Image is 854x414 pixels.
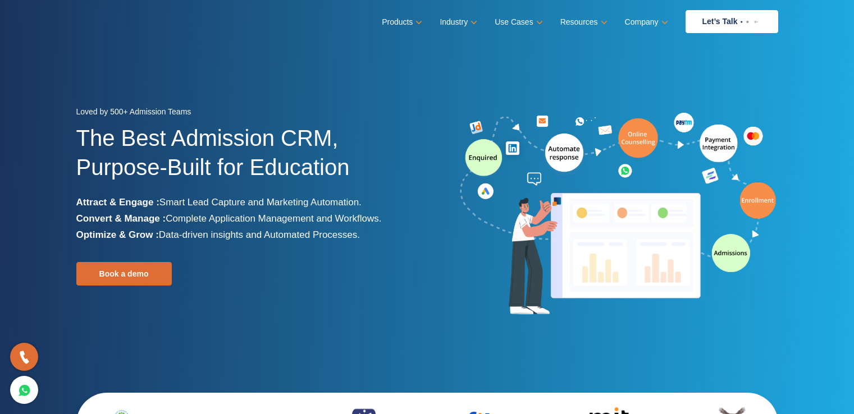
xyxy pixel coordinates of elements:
a: Products [382,14,420,30]
a: Industry [440,14,475,30]
span: Data-driven insights and Automated Processes. [159,229,360,240]
a: Company [625,14,666,30]
span: Complete Application Management and Workflows. [166,213,381,224]
span: Smart Lead Capture and Marketing Automation. [159,197,362,208]
h1: The Best Admission CRM, Purpose-Built for Education [76,123,419,194]
b: Optimize & Grow : [76,229,159,240]
a: Resources [560,14,605,30]
img: admission-software-home-page-header [458,110,778,319]
a: Book a demo [76,262,172,286]
b: Attract & Engage : [76,197,159,208]
div: Loved by 500+ Admission Teams [76,104,419,123]
a: Let’s Talk [686,10,778,33]
b: Convert & Manage : [76,213,166,224]
a: Use Cases [495,14,540,30]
